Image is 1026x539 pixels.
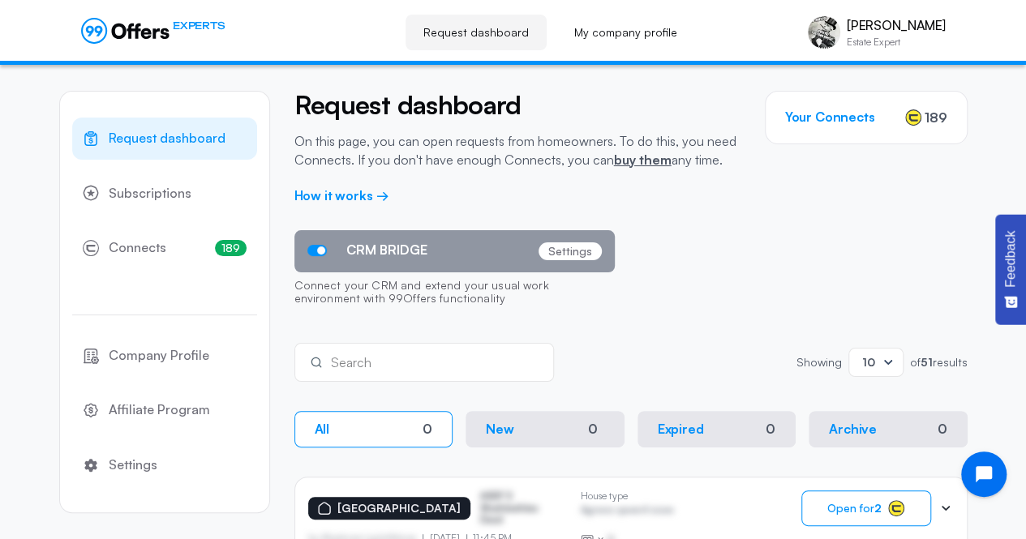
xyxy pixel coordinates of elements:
[109,400,210,421] span: Affiliate Program
[486,421,514,437] p: New
[801,490,931,526] button: Open for2
[72,335,257,377] a: Company Profile
[581,504,674,520] p: Agrwsv qwervf oiuns
[337,502,461,515] p: [GEOGRAPHIC_DATA]
[847,37,945,47] p: Estate Expert
[109,455,157,476] span: Settings
[925,108,947,127] span: 189
[874,501,882,515] strong: 2
[346,242,427,258] span: CRM BRIDGE
[173,18,225,33] span: EXPERTS
[556,15,695,50] a: My company profile
[827,502,882,515] span: Open for
[109,183,191,204] span: Subscriptions
[72,118,257,160] a: Request dashboard
[921,355,933,369] strong: 51
[539,242,602,260] p: Settings
[480,490,561,525] p: ASDF S Sfasfdasfdas Dasd
[109,128,225,149] span: Request dashboard
[862,355,875,369] span: 10
[294,132,741,169] p: On this page, you can open requests from homeowners. To do this, you need Connects. If you don't ...
[1003,230,1018,287] span: Feedback
[808,16,840,49] img: Judah Michael
[72,227,257,269] a: Connects189
[294,272,615,314] p: Connect your CRM and extend your usual work environment with 99Offers functionality
[847,18,945,33] p: [PERSON_NAME]
[809,411,968,447] button: Archive0
[109,345,209,366] span: Company Profile
[829,421,877,437] p: Archive
[294,91,741,119] h2: Request dashboard
[72,389,257,431] a: Affiliate Program
[109,237,166,259] span: Connects
[81,18,225,44] a: EXPERTS
[466,411,625,447] button: New0
[581,490,674,502] p: House type
[423,421,432,437] div: 0
[910,357,968,368] p: of results
[294,187,389,203] a: How it works →
[406,15,547,50] a: Request dashboard
[796,357,842,368] p: Showing
[582,420,604,438] div: 0
[614,152,672,168] a: buy them
[72,173,257,215] a: Subscriptions
[995,214,1026,324] button: Feedback - Show survey
[215,240,247,256] span: 189
[766,421,775,437] div: 0
[315,421,330,437] p: All
[72,444,257,486] a: Settings
[658,421,704,437] p: Expired
[637,411,796,447] button: Expired0
[785,109,875,125] h3: Your Connects
[938,421,947,437] div: 0
[294,411,453,447] button: All0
